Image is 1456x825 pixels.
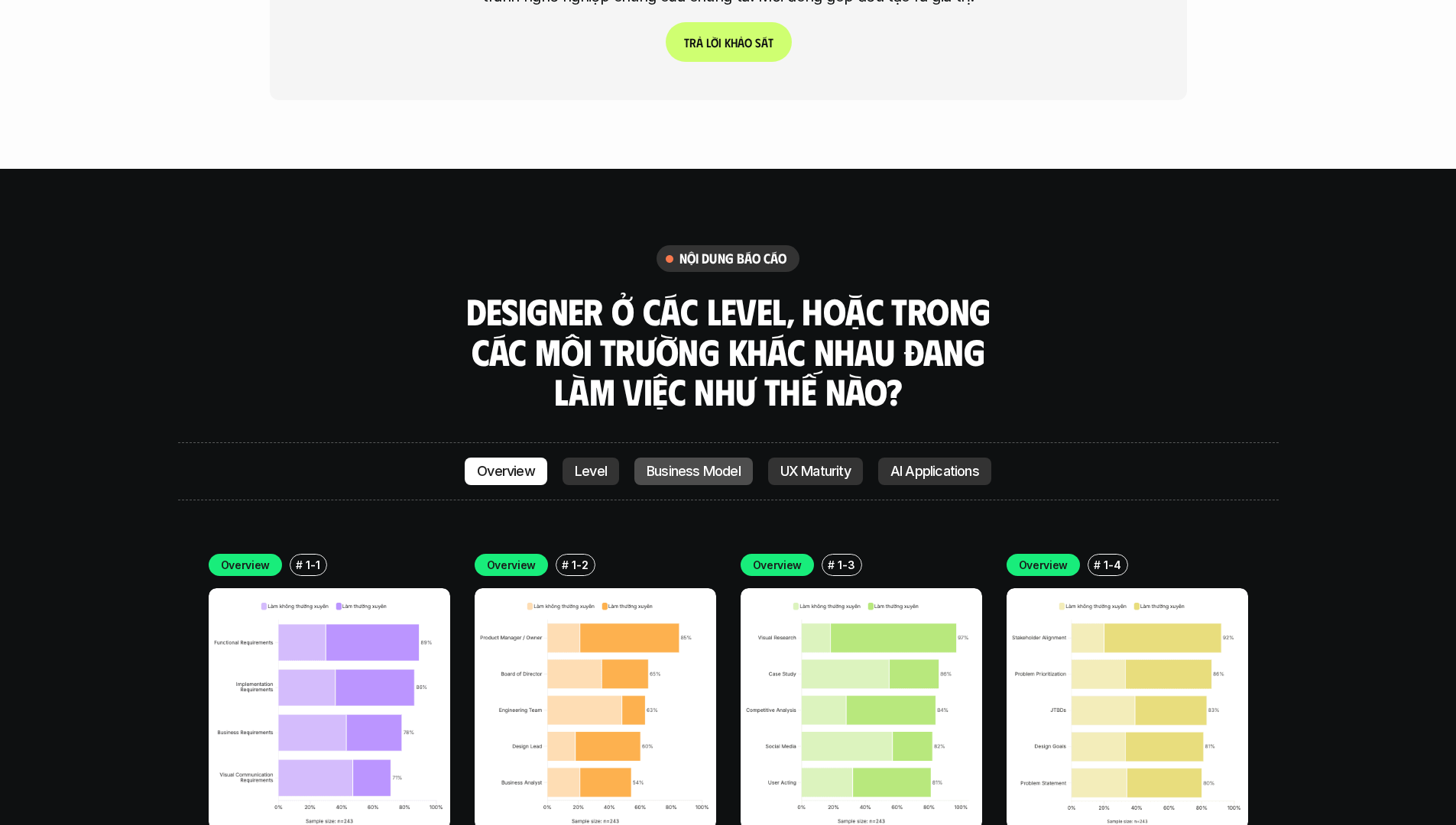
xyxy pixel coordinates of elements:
[487,557,537,573] p: Overview
[828,559,835,571] h6: #
[679,250,787,267] h6: nội dung báo cáo
[878,458,991,485] a: AI Applications
[306,557,319,573] p: 1-1
[838,557,854,573] p: 1-3
[705,35,710,50] span: l
[562,559,569,571] h6: #
[634,458,753,485] a: Business Model
[683,35,689,50] span: T
[647,464,741,479] p: Business Model
[724,35,730,50] span: k
[744,35,751,50] span: o
[461,291,996,412] h3: Designer ở các level, hoặc trong các môi trường khác nhau đang làm việc như thế nào?
[563,458,619,485] a: Level
[1104,557,1120,573] p: 1-4
[575,464,607,479] p: Level
[718,35,721,50] span: i
[754,35,760,50] span: s
[730,35,737,50] span: h
[768,458,863,485] a: UX Maturity
[710,35,718,50] span: ờ
[753,557,803,573] p: Overview
[737,35,744,50] span: ả
[572,557,588,573] p: 1-2
[1019,557,1068,573] p: Overview
[689,35,696,50] span: r
[296,559,303,571] h6: #
[696,35,702,50] span: ả
[221,557,271,573] p: Overview
[890,464,979,479] p: AI Applications
[767,35,773,50] span: t
[665,22,791,62] a: Trảlờikhảosát
[477,464,535,479] p: Overview
[780,464,851,479] p: UX Maturity
[760,35,767,50] span: á
[1094,559,1101,571] h6: #
[465,458,547,485] a: Overview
